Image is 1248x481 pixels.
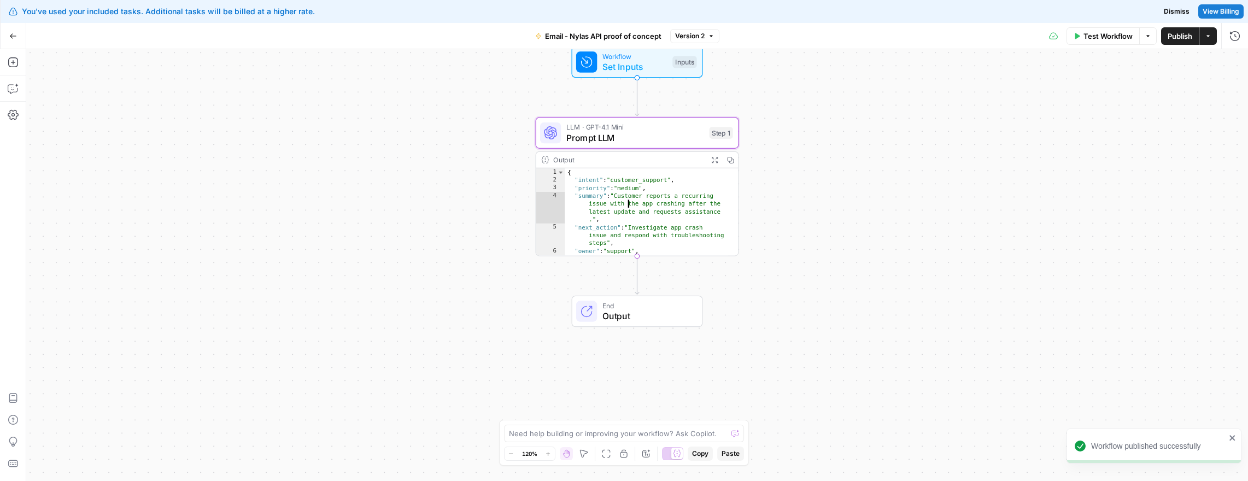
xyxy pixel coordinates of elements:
g: Edge from start to step_1 [635,78,639,116]
div: 4 [536,192,565,224]
div: 1 [536,168,565,176]
div: Step 1 [710,127,733,139]
span: Paste [722,449,740,459]
span: Version 2 [675,31,705,41]
span: Toggle code folding, rows 1 through 15 [557,168,564,176]
div: 3 [536,184,565,192]
div: Inputs [672,56,696,68]
span: Publish [1168,31,1192,42]
div: WorkflowSet InputsInputs [536,46,739,78]
div: 2 [536,176,565,184]
a: View Billing [1198,4,1244,19]
span: Prompt LLM [566,131,704,144]
span: Workflow [602,51,667,61]
div: EndOutput [536,296,739,327]
button: Version 2 [670,29,719,43]
button: Paste [717,447,744,461]
button: Copy [688,447,713,461]
span: Copy [692,449,708,459]
div: You've used your included tasks. Additional tasks will be billed at a higher rate. [9,6,735,17]
div: 6 [536,247,565,255]
span: Dismiss [1164,7,1190,16]
div: Workflow published successfully [1091,441,1226,451]
span: Set Inputs [602,60,667,73]
button: close [1229,433,1237,442]
button: Dismiss [1159,4,1194,19]
button: Email - Nylas API proof of concept [529,27,668,45]
button: Publish [1161,27,1199,45]
button: Test Workflow [1067,27,1139,45]
span: View Billing [1203,7,1239,16]
g: Edge from step_1 to end [635,256,639,295]
span: 120% [522,449,537,458]
div: 7 [536,255,565,262]
span: Email - Nylas API proof of concept [545,31,661,42]
div: 5 [536,224,565,247]
span: Test Workflow [1083,31,1133,42]
span: LLM · GPT-4.1 Mini [566,122,704,132]
div: Output [553,155,703,165]
span: End [602,300,692,310]
div: LLM · GPT-4.1 MiniPrompt LLMStep 1Output{ "intent":"customer_support", "priority":"medium", "summ... [536,117,739,256]
span: Output [602,309,692,322]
